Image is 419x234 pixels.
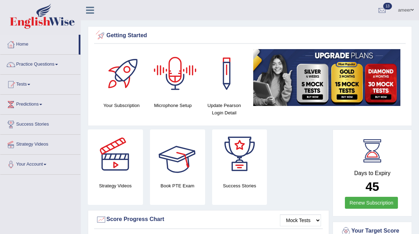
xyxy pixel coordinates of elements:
h4: Your Subscription [99,102,144,109]
h4: Book PTE Exam [150,182,205,189]
a: Strategy Videos [0,135,80,152]
a: Success Stories [0,115,80,132]
h4: Days to Expiry [341,170,404,176]
h4: Microphone Setup [151,102,195,109]
h4: Strategy Videos [88,182,143,189]
img: small5.jpg [253,49,400,106]
span: 13 [383,3,392,9]
h4: Success Stories [212,182,267,189]
a: Predictions [0,95,80,112]
a: Your Account [0,155,80,172]
b: 45 [366,180,379,193]
a: Practice Questions [0,55,80,72]
a: Home [0,35,79,52]
div: Getting Started [96,31,404,41]
a: Renew Subscription [345,197,398,209]
a: Tests [0,75,80,92]
h4: Update Pearson Login Detail [202,102,246,116]
div: Score Progress Chart [96,214,321,225]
